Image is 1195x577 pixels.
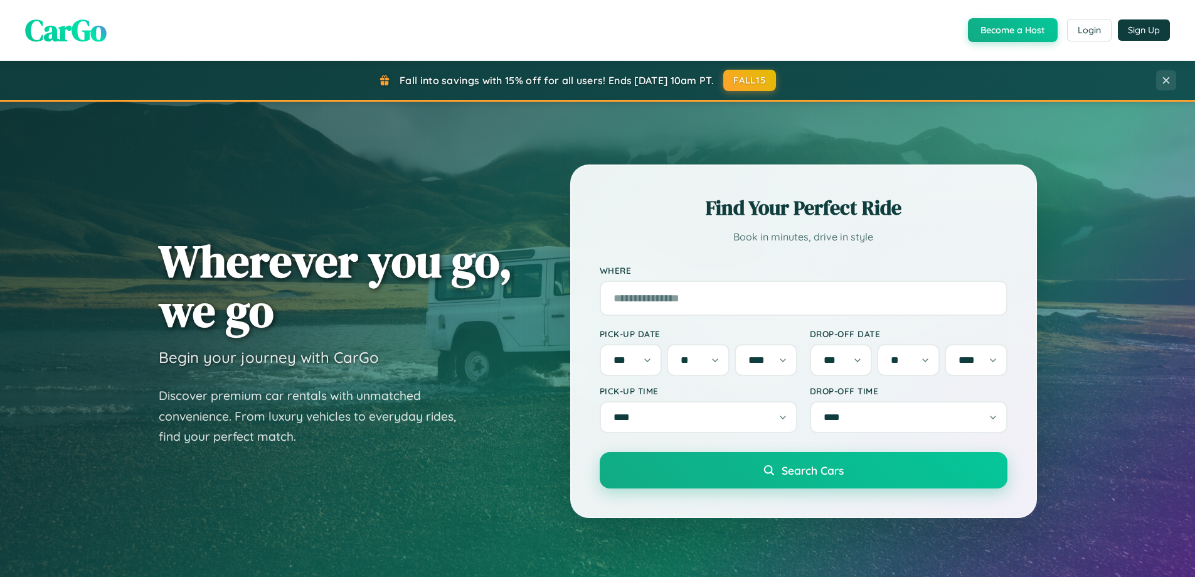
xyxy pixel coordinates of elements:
button: Search Cars [600,452,1007,488]
span: CarGo [25,9,107,51]
p: Discover premium car rentals with unmatched convenience. From luxury vehicles to everyday rides, ... [159,386,472,447]
label: Pick-up Date [600,328,797,339]
label: Drop-off Time [810,386,1007,396]
span: Fall into savings with 15% off for all users! Ends [DATE] 10am PT. [400,74,714,87]
button: Sign Up [1118,19,1170,41]
h1: Wherever you go, we go [159,236,513,335]
button: FALL15 [723,70,776,91]
p: Book in minutes, drive in style [600,228,1007,246]
h3: Begin your journey with CarGo [159,348,379,367]
label: Drop-off Date [810,328,1007,339]
h2: Find Your Perfect Ride [600,194,1007,222]
button: Become a Host [968,18,1058,42]
label: Where [600,265,1007,276]
button: Login [1067,19,1112,41]
label: Pick-up Time [600,386,797,396]
span: Search Cars [782,463,844,477]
